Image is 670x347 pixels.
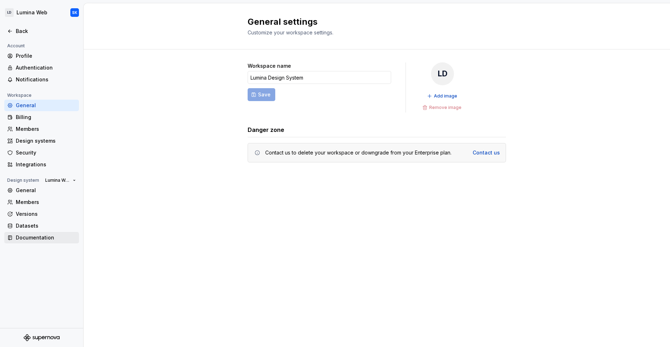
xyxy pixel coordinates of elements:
[16,102,76,109] div: General
[16,137,76,144] div: Design systems
[16,52,76,60] div: Profile
[4,220,79,232] a: Datasets
[16,149,76,156] div: Security
[248,125,284,134] h3: Danger zone
[16,114,76,121] div: Billing
[45,177,70,183] span: Lumina Web
[24,334,60,341] svg: Supernova Logo
[16,234,76,241] div: Documentation
[16,222,76,229] div: Datasets
[4,74,79,85] a: Notifications
[4,159,79,170] a: Integrations
[4,123,79,135] a: Members
[4,232,79,243] a: Documentation
[473,149,500,156] a: Contact us
[4,42,28,50] div: Account
[5,8,14,17] div: LD
[4,176,42,185] div: Design system
[16,28,76,35] div: Back
[4,111,79,123] a: Billing
[72,10,77,15] div: SK
[16,76,76,83] div: Notifications
[425,91,460,101] button: Add image
[16,161,76,168] div: Integrations
[16,64,76,71] div: Authentication
[248,29,333,35] span: Customize your workspace settings.
[4,50,79,62] a: Profile
[4,208,79,220] a: Versions
[16,199,76,206] div: Members
[4,25,79,37] a: Back
[265,149,451,156] div: Contact us to delete your workspace or downgrade from your Enterprise plan.
[16,187,76,194] div: General
[16,125,76,133] div: Members
[4,135,79,147] a: Design systems
[248,62,291,70] label: Workspace name
[4,196,79,208] a: Members
[248,16,497,28] h2: General settings
[431,62,454,85] div: LD
[4,147,79,158] a: Security
[4,100,79,111] a: General
[4,185,79,196] a: General
[4,62,79,73] a: Authentication
[16,210,76,218] div: Versions
[4,91,34,100] div: Workspace
[1,5,82,20] button: LDLumina WebSK
[434,93,457,99] span: Add image
[17,9,47,16] div: Lumina Web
